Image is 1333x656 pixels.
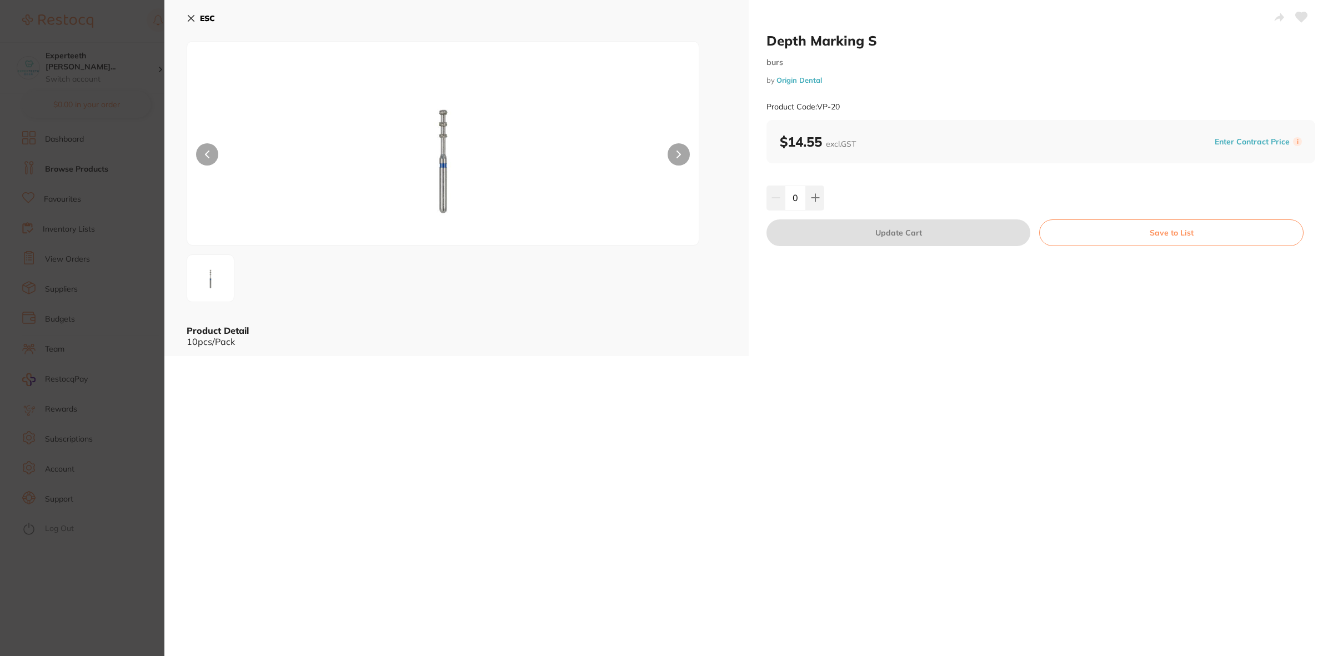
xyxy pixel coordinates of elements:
[776,76,822,84] a: Origin Dental
[187,325,249,336] b: Product Detail
[187,337,726,347] div: 10pcs/Pack
[766,102,840,112] small: Product Code: VP-20
[826,139,856,149] span: excl. GST
[191,258,230,298] img: dnAtMjAtanBn
[780,133,856,150] b: $14.55
[766,32,1315,49] h2: Depth Marking S
[187,9,215,28] button: ESC
[1211,137,1293,147] button: Enter Contract Price
[766,76,1315,84] small: by
[200,13,215,23] b: ESC
[1293,137,1302,146] label: i
[766,58,1315,67] small: burs
[289,69,597,245] img: dnAtMjAtanBn
[1039,219,1304,246] button: Save to List
[766,219,1030,246] button: Update Cart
